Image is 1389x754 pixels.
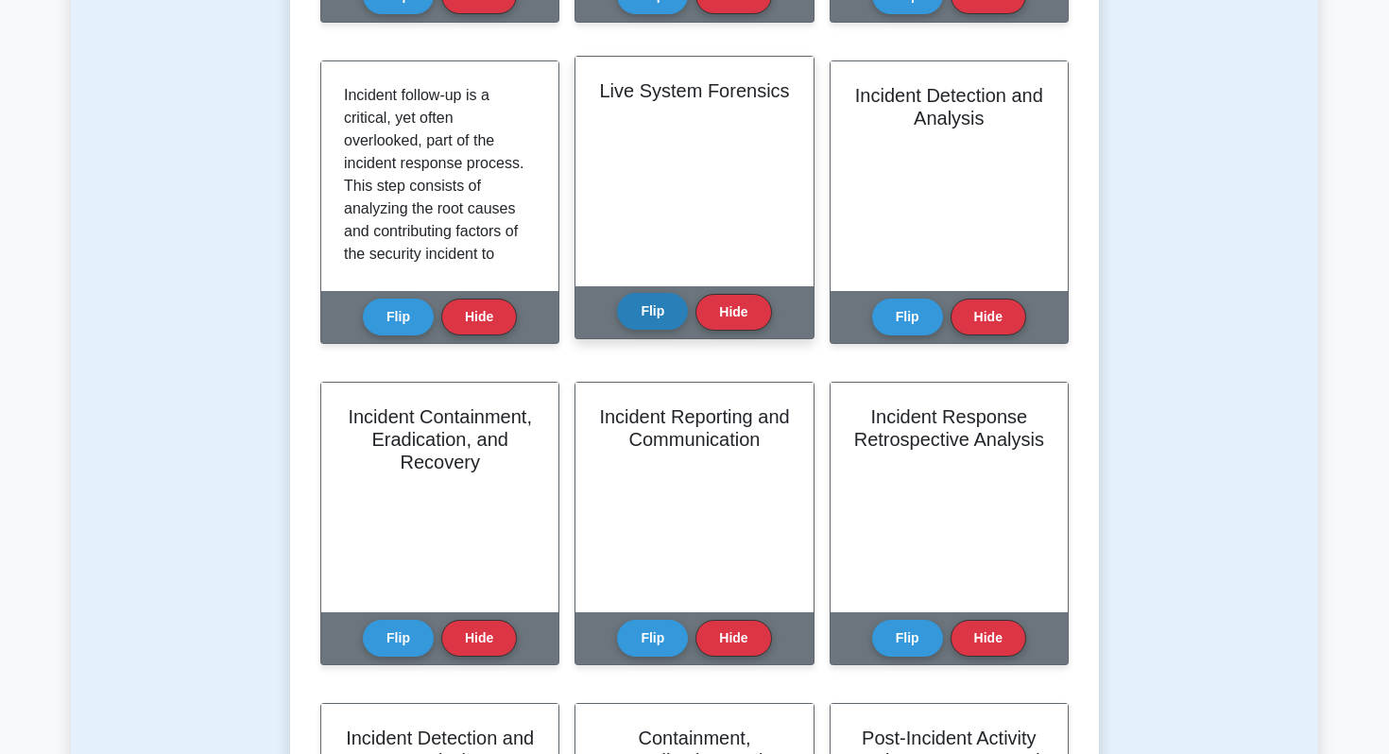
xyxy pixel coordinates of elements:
button: Flip [617,293,688,330]
p: Incident follow-up is a critical, yet often overlooked, part of the incident response process. Th... [344,84,528,674]
h2: Incident Detection and Analysis [853,84,1045,129]
h2: Live System Forensics [598,79,790,102]
button: Flip [872,620,943,657]
button: Hide [695,294,771,331]
button: Hide [951,299,1026,335]
button: Flip [872,299,943,335]
h2: Incident Response Retrospective Analysis [853,405,1045,451]
button: Hide [695,620,771,657]
button: Flip [617,620,688,657]
button: Hide [441,299,517,335]
h2: Incident Containment, Eradication, and Recovery [344,405,536,473]
h2: Incident Reporting and Communication [598,405,790,451]
button: Hide [441,620,517,657]
button: Hide [951,620,1026,657]
button: Flip [363,299,434,335]
button: Flip [363,620,434,657]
